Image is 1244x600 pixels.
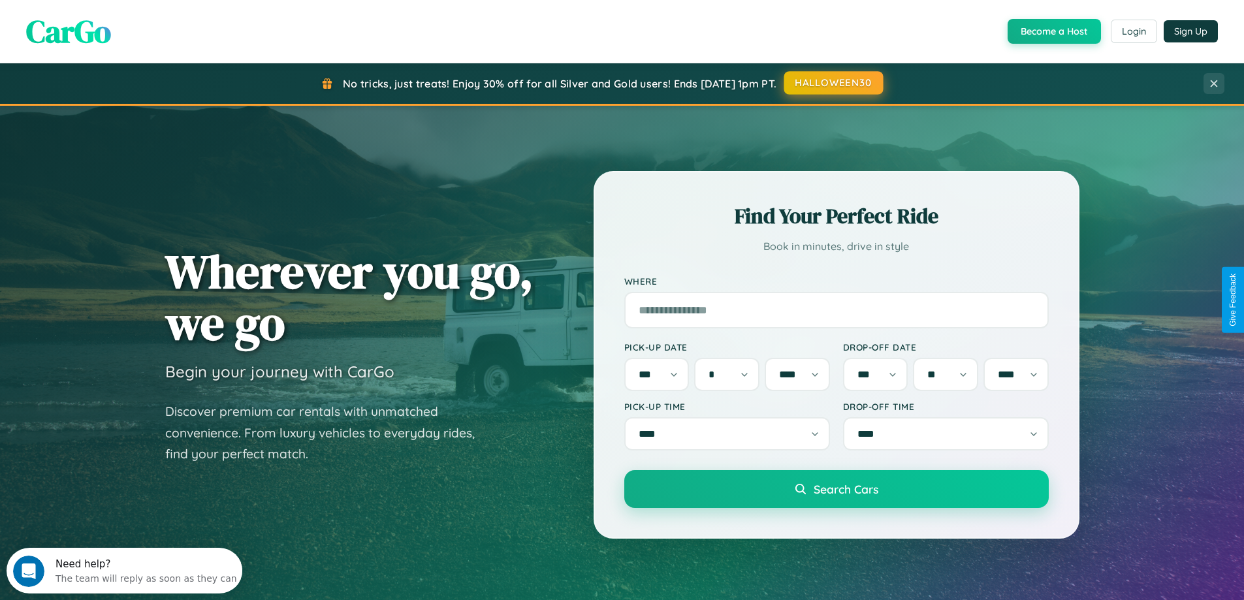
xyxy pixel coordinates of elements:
[814,482,878,496] span: Search Cars
[5,5,243,41] div: Open Intercom Messenger
[624,276,1049,287] label: Where
[1228,274,1237,326] div: Give Feedback
[624,401,830,412] label: Pick-up Time
[49,11,231,22] div: Need help?
[343,77,776,90] span: No tricks, just treats! Enjoy 30% off for all Silver and Gold users! Ends [DATE] 1pm PT.
[165,362,394,381] h3: Begin your journey with CarGo
[13,556,44,587] iframe: Intercom live chat
[1008,19,1101,44] button: Become a Host
[843,401,1049,412] label: Drop-off Time
[165,401,492,465] p: Discover premium car rentals with unmatched convenience. From luxury vehicles to everyday rides, ...
[49,22,231,35] div: The team will reply as soon as they can
[165,245,534,349] h1: Wherever you go, we go
[26,10,111,53] span: CarGo
[1111,20,1157,43] button: Login
[843,341,1049,353] label: Drop-off Date
[784,71,884,95] button: HALLOWEEN30
[624,237,1049,256] p: Book in minutes, drive in style
[624,470,1049,508] button: Search Cars
[7,548,242,593] iframe: Intercom live chat discovery launcher
[1164,20,1218,42] button: Sign Up
[624,341,830,353] label: Pick-up Date
[624,202,1049,230] h2: Find Your Perfect Ride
